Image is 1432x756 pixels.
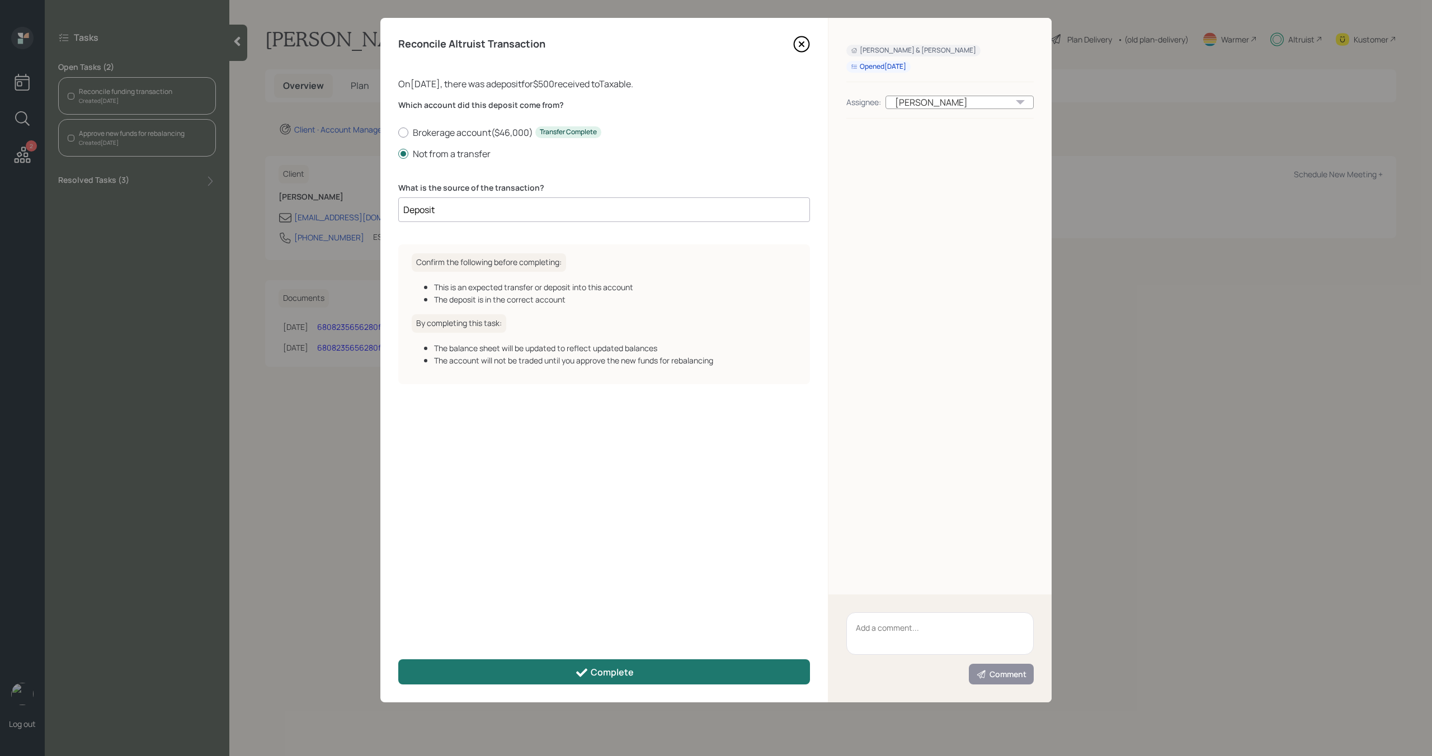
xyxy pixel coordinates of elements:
label: Not from a transfer [398,148,810,160]
div: This is an expected transfer or deposit into this account [434,281,797,293]
label: Which account did this deposit come from? [398,100,810,111]
div: The account will not be traded until you approve the new funds for rebalancing [434,355,797,366]
div: [PERSON_NAME] [885,96,1034,109]
div: Complete [575,666,634,679]
div: On [DATE] , there was a deposit for $500 received to Taxable . [398,77,810,91]
h6: By completing this task: [412,314,506,333]
label: Brokerage account ( $46,000 ) [398,126,810,139]
div: The balance sheet will be updated to reflect updated balances [434,342,797,354]
div: Transfer Complete [540,127,597,137]
div: Comment [976,669,1026,680]
div: Opened [DATE] [851,62,906,72]
button: Complete [398,659,810,684]
label: What is the source of the transaction? [398,182,810,193]
button: Comment [969,664,1034,684]
h4: Reconcile Altruist Transaction [398,38,545,50]
div: The deposit is in the correct account [434,294,797,305]
h6: Confirm the following before completing: [412,253,566,272]
div: Assignee: [846,96,881,108]
div: [PERSON_NAME] & [PERSON_NAME] [851,46,976,55]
